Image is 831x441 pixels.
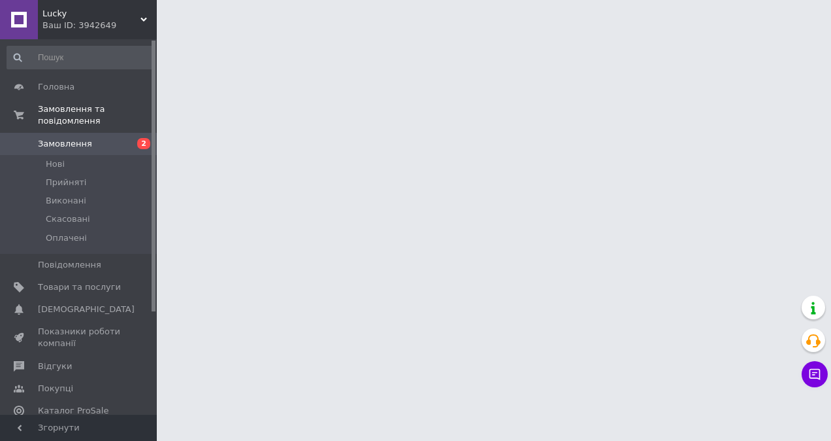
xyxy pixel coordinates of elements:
[46,213,90,225] span: Скасовані
[38,281,121,293] span: Товари та послуги
[42,8,140,20] span: Lucky
[802,361,828,387] button: Чат з покупцем
[46,232,87,244] span: Оплачені
[38,138,92,150] span: Замовлення
[42,20,157,31] div: Ваш ID: 3942649
[38,81,74,93] span: Головна
[38,383,73,395] span: Покупці
[38,405,108,417] span: Каталог ProSale
[46,158,65,170] span: Нові
[137,138,150,149] span: 2
[38,103,157,127] span: Замовлення та повідомлення
[38,259,101,271] span: Повідомлення
[7,46,154,69] input: Пошук
[46,177,86,188] span: Прийняті
[38,326,121,349] span: Показники роботи компанії
[46,195,86,207] span: Виконані
[38,361,72,372] span: Відгуки
[38,304,135,315] span: [DEMOGRAPHIC_DATA]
